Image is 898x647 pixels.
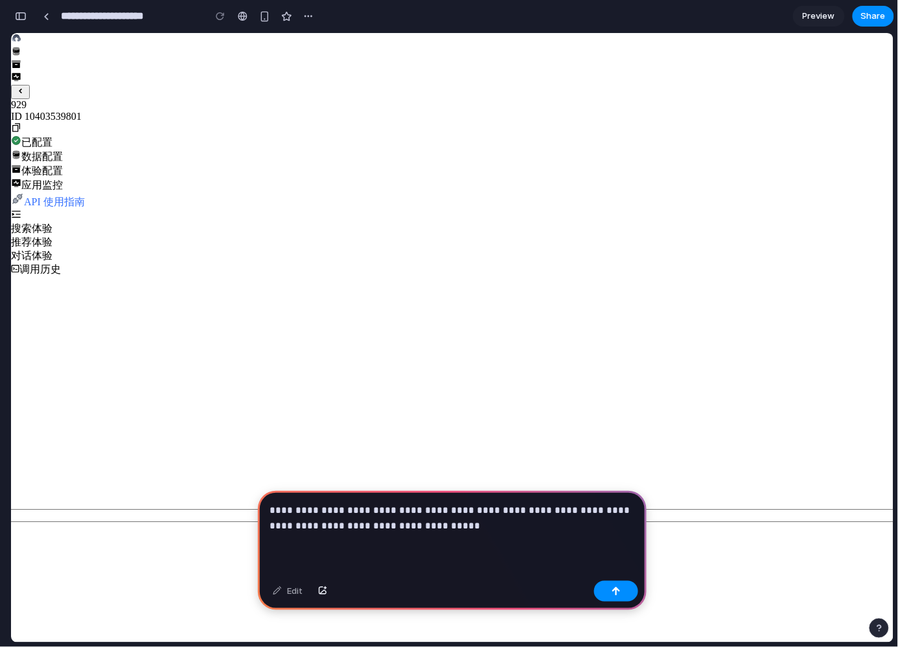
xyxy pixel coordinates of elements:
[861,10,886,23] span: Share
[10,104,41,115] span: 已配置
[10,132,52,143] span: 体验配置
[10,118,52,129] span: 数据配置
[803,10,835,23] span: Preview
[10,146,52,157] span: 应用监控
[793,6,845,27] a: Preview
[853,6,894,27] button: Share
